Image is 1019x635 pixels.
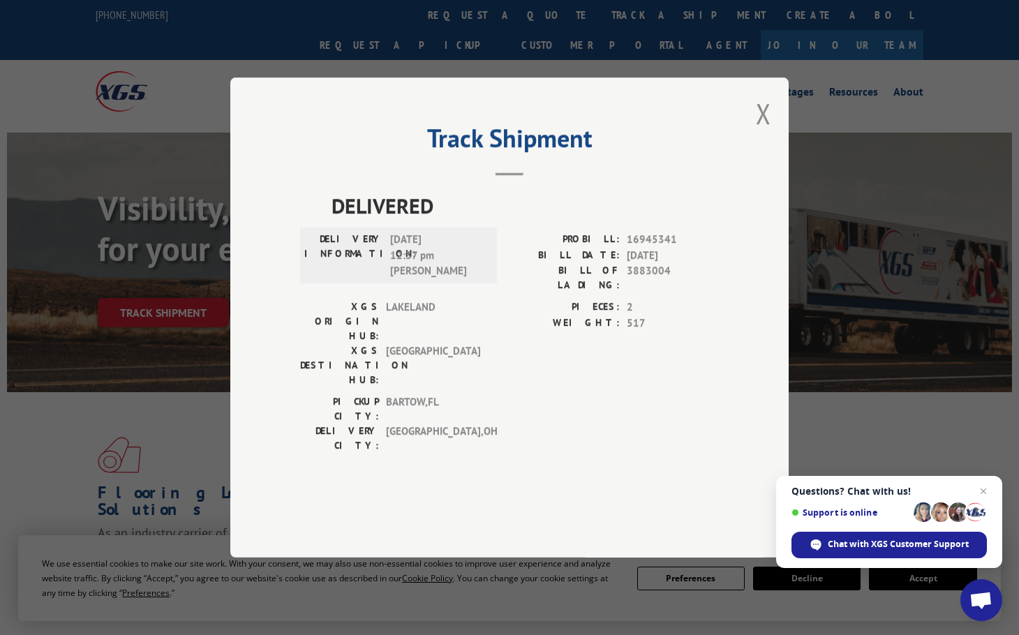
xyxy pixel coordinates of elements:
label: BILL OF LADING: [509,263,620,292]
span: [GEOGRAPHIC_DATA] , OH [386,424,480,453]
label: XGS ORIGIN HUB: [300,299,379,343]
span: LAKELAND [386,299,480,343]
span: 3883004 [627,263,719,292]
span: Questions? Chat with us! [791,486,987,497]
label: WEIGHT: [509,315,620,331]
div: Open chat [960,579,1002,621]
label: DELIVERY INFORMATION: [304,232,383,279]
span: [DATE] [627,248,719,264]
button: Close modal [756,95,771,132]
span: [DATE] 12:37 pm [PERSON_NAME] [390,232,484,279]
span: 2 [627,299,719,315]
label: PROBILL: [509,232,620,248]
span: DELIVERED [332,190,719,221]
label: BILL DATE: [509,248,620,264]
label: PIECES: [509,299,620,315]
span: BARTOW , FL [386,394,480,424]
span: Chat with XGS Customer Support [828,538,969,551]
label: DELIVERY CITY: [300,424,379,453]
span: [GEOGRAPHIC_DATA] [386,343,480,387]
span: Support is online [791,507,909,518]
div: Chat with XGS Customer Support [791,532,987,558]
span: Close chat [975,483,992,500]
label: XGS DESTINATION HUB: [300,343,379,387]
label: PICKUP CITY: [300,394,379,424]
span: 517 [627,315,719,331]
span: 16945341 [627,232,719,248]
h2: Track Shipment [300,128,719,155]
